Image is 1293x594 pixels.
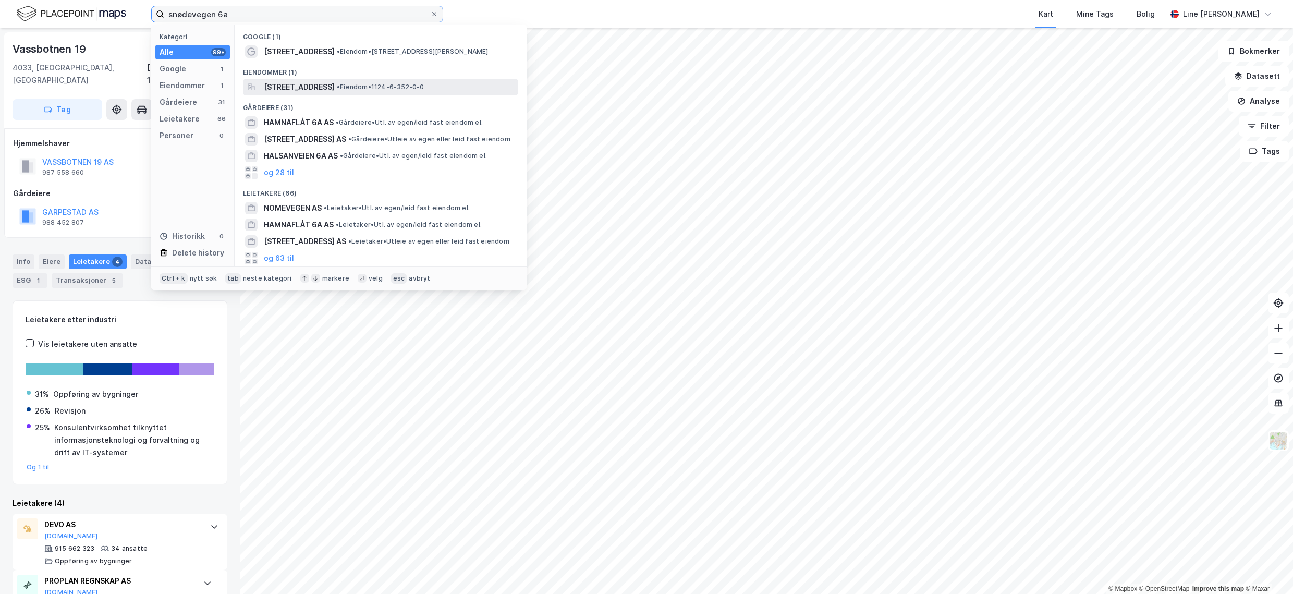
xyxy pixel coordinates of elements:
span: Eiendom • 1124-6-352-0-0 [337,83,424,91]
div: neste kategori [243,274,292,283]
div: 5 [108,275,119,286]
span: • [348,237,351,245]
a: OpenStreetMap [1139,585,1190,592]
div: 66 [217,115,226,123]
button: og 63 til [264,252,294,264]
div: 31% [35,388,49,401]
span: • [337,47,340,55]
div: markere [322,274,349,283]
div: Transaksjoner [52,273,123,288]
a: Improve this map [1192,585,1244,592]
div: 99+ [211,48,226,56]
div: 0 [217,131,226,140]
span: • [336,118,339,126]
div: Gårdeiere [13,187,227,200]
div: Delete history [172,247,224,259]
div: tab [225,273,241,284]
div: Alle [160,46,174,58]
span: HAMNAFLÅT 6A AS [264,219,334,231]
div: Oppføring av bygninger [53,388,138,401]
div: avbryt [409,274,430,283]
button: Bokmerker [1218,41,1289,62]
div: nytt søk [190,274,217,283]
div: Vis leietakere uten ansatte [38,338,137,350]
span: [STREET_ADDRESS] AS [264,133,346,146]
span: [STREET_ADDRESS] AS [264,235,346,248]
span: Gårdeiere • Utl. av egen/leid fast eiendom el. [336,118,483,127]
div: Oppføring av bygninger [55,557,132,565]
span: NOMEVEGEN AS [264,202,322,214]
div: PROPLAN REGNSKAP AS [44,575,193,587]
div: 0 [217,232,226,240]
span: HAMNAFLÅT 6A AS [264,116,334,129]
span: • [348,135,351,143]
button: Tag [13,99,102,120]
div: Leietakere [160,113,200,125]
span: Leietaker • Utleie av egen eller leid fast eiendom [348,237,509,246]
div: 26% [35,405,51,417]
div: Eiendommer [160,79,205,92]
div: 1 [217,81,226,90]
div: ESG [13,273,47,288]
input: Søk på adresse, matrikkel, gårdeiere, leietakere eller personer [164,6,430,22]
div: Kart [1039,8,1053,20]
div: Historikk [160,230,205,243]
div: Eiere [39,254,65,269]
button: Datasett [1225,66,1289,87]
div: 34 ansatte [111,544,148,553]
div: 987 558 660 [42,168,84,177]
div: Konsulentvirksomhet tilknyttet informasjonsteknologi og forvaltning og drift av IT-systemer [54,421,213,459]
div: 1 [217,65,226,73]
span: Gårdeiere • Utleie av egen eller leid fast eiendom [348,135,510,143]
button: Tags [1240,141,1289,162]
div: 4 [112,257,123,267]
div: Leietakere [69,254,127,269]
div: Leietakere (4) [13,497,227,510]
div: 915 662 323 [55,544,94,553]
div: Gårdeiere (31) [235,95,527,114]
div: [GEOGRAPHIC_DATA], 15/376 [147,62,227,87]
span: • [324,204,327,212]
div: Google (1) [235,25,527,43]
div: DEVO AS [44,518,200,531]
button: [DOMAIN_NAME] [44,532,98,540]
span: Leietaker • Utl. av egen/leid fast eiendom el. [324,204,470,212]
div: Kontrollprogram for chat [1241,544,1293,594]
button: Analyse [1228,91,1289,112]
button: Filter [1239,116,1289,137]
span: [STREET_ADDRESS] [264,45,335,58]
div: Kategori [160,33,230,41]
span: • [336,221,339,228]
span: Gårdeiere • Utl. av egen/leid fast eiendom el. [340,152,487,160]
div: Revisjon [55,405,86,417]
div: Leietakere etter industri [26,313,214,326]
div: Vassbotnen 19 [13,41,88,57]
span: HALSANVEIEN 6A AS [264,150,338,162]
div: Leietakere (66) [235,181,527,200]
div: Personer [160,129,193,142]
button: Og 1 til [27,463,50,471]
div: Gårdeiere [160,96,197,108]
div: Mine Tags [1076,8,1114,20]
div: 4033, [GEOGRAPHIC_DATA], [GEOGRAPHIC_DATA] [13,62,147,87]
div: 988 452 807 [42,219,84,227]
div: 25% [35,421,50,434]
span: [STREET_ADDRESS] [264,81,335,93]
div: Hjemmelshaver [13,137,227,150]
div: Bolig [1137,8,1155,20]
div: Datasett [131,254,170,269]
div: velg [369,274,383,283]
div: Google [160,63,186,75]
button: og 28 til [264,166,294,179]
img: logo.f888ab2527a4732fd821a326f86c7f29.svg [17,5,126,23]
span: Eiendom • [STREET_ADDRESS][PERSON_NAME] [337,47,489,56]
div: esc [391,273,407,284]
div: Line [PERSON_NAME] [1183,8,1260,20]
span: • [340,152,343,160]
div: 1 [33,275,43,286]
img: Z [1268,431,1288,451]
span: • [337,83,340,91]
a: Mapbox [1108,585,1137,592]
span: Leietaker • Utl. av egen/leid fast eiendom el. [336,221,482,229]
div: Eiendommer (1) [235,60,527,79]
